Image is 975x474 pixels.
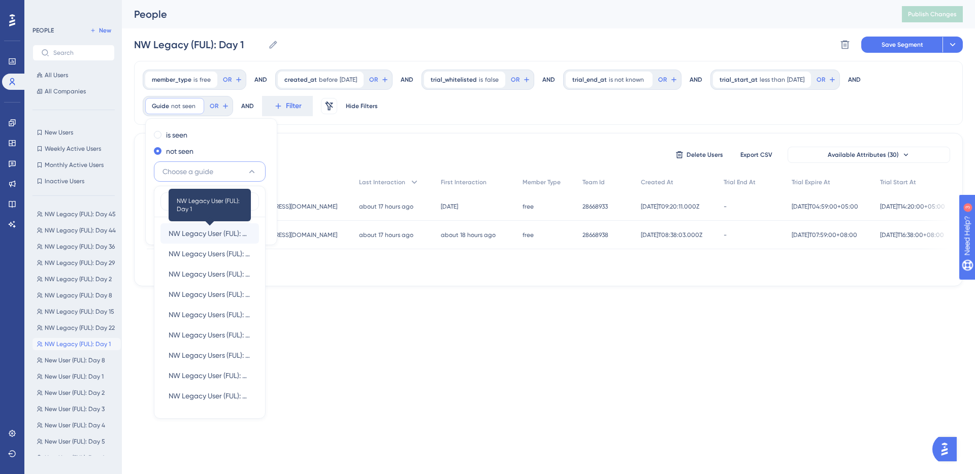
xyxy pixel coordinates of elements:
button: All Companies [32,85,115,97]
span: trial_end_at [572,76,607,84]
span: is [479,76,483,84]
span: NW Legacy Users (FUL): Day 36 [169,349,251,361]
button: OR [815,72,837,88]
span: Available Attributes (30) [828,151,899,159]
span: NW Legacy (FUL): Day 44 [45,226,116,234]
span: NW Legacy User (FUL): Day 45 [169,390,251,402]
span: OR [223,76,232,84]
span: Trial End At [724,178,756,186]
span: not seen [171,102,196,110]
span: false [485,76,499,84]
span: Choose a guide [162,165,213,178]
button: New User (FUL): Day 1 [32,370,121,383]
span: New User (FUL): Day 8 [45,356,105,364]
button: NW Legacy (FUL): Day 44 [32,224,121,236]
iframe: UserGuiding AI Assistant Launcher [932,434,963,464]
button: NW Legacy User (FUL): Day 45 [160,386,259,406]
span: New User (FUL): Day 5 [45,437,105,446]
label: not seen [166,145,193,157]
span: Need Help? [24,3,63,15]
span: member_type [152,76,191,84]
button: NW Legacy (FUL): Day 1 [32,338,121,350]
span: NW Legacy Users (FUL): Day 8 [169,268,251,280]
button: NW Legacy User (FUL): Day 1 [160,223,259,244]
span: NW Legacy (FUL): Day 2 [45,275,112,283]
button: NW Legacy (FUL): Day 36 [32,241,121,253]
button: NW Legacy (FUL): Day 15 [32,306,121,318]
span: - [724,231,727,239]
button: Choose a guide [154,161,266,182]
button: NW Legacy Users (FUL): Day 22 [160,304,259,325]
button: NW Legacy User (FUL): Day 44 [160,365,259,386]
span: trial_whitelisted [431,76,477,84]
button: Hide Filters [345,98,378,114]
button: NW Legacy (FUL): Day 22 [32,322,121,334]
span: Delete Users [687,151,723,159]
button: New User (FUL): Day 6 [32,452,121,464]
time: about 17 hours ago [359,231,413,239]
span: NW Legacy (FUL): Day 15 [45,308,114,316]
span: NW Legacy (FUL): Day 1 [45,340,111,348]
span: before [319,76,338,84]
div: AND [241,96,254,116]
button: All Users [32,69,115,81]
div: AND [542,70,555,90]
span: OR [511,76,519,84]
span: [DATE] [787,76,804,84]
span: OR [369,76,378,84]
label: is seen [166,129,187,141]
span: [DATE]T04:59:00+05:00 [792,202,858,211]
span: Hide Filters [346,102,378,110]
span: New User (FUL): Day 2 [45,389,105,397]
span: [EMAIL_ADDRESS][DOMAIN_NAME] [241,231,337,239]
button: OR [221,72,244,88]
button: Save Segment [861,37,942,53]
span: is [193,76,198,84]
button: OR [657,72,679,88]
span: 28668938 [582,231,608,239]
button: Publish Changes [902,6,963,22]
span: NW Legacy (FUL): Day 22 [45,324,115,332]
span: New User (FUL): Day 3 [45,405,105,413]
span: Filter [286,100,302,112]
span: Team Id [582,178,605,186]
span: [DATE]T07:59:00+08:00 [792,231,857,239]
span: - [724,202,727,211]
span: New User (FUL): Day 4 [45,421,105,429]
span: [DATE]T08:38:03.000Z [641,231,702,239]
div: AND [254,70,267,90]
button: Weekly Active Users [32,143,115,155]
span: Save Segment [882,41,923,49]
span: Inactive Users [45,177,84,185]
span: NW Legacy (FUL): Day 29 [45,259,115,267]
div: AND [848,70,861,90]
button: NW Legacy (FUL): Day 2 [32,273,121,285]
span: [EMAIL_ADDRESS][DOMAIN_NAME] [241,202,337,211]
span: free [200,76,211,84]
span: Last Interaction [359,178,405,186]
span: NW Legacy Users (FUL): Day 29 [169,329,251,341]
span: Publish Changes [908,10,957,18]
span: created_at [284,76,317,84]
span: free [523,202,534,211]
span: NW Legacy User (FUL): Day 44 [169,369,251,382]
span: OR [817,76,825,84]
button: NW Legacy (FUL): Day 8 [32,289,121,301]
span: New [99,26,111,35]
span: trial_start_at [720,76,758,84]
span: NW Legacy (FUL): Day 45 [45,210,116,218]
input: Search [53,49,106,56]
span: NW Legacy Users (FUL): Day 22 [169,309,251,321]
time: about 17 hours ago [359,203,413,210]
span: NW Legacy Users (FUL): Day 15 [169,288,251,300]
button: OR [368,72,390,88]
span: Export CSV [740,151,772,159]
span: NW Legacy User (FUL): Day 1 [169,227,251,240]
button: NW Legacy Users (FUL): Day 15 [160,284,259,304]
div: AND [401,70,413,90]
button: New User (FUL): Day 5 [32,435,121,448]
button: New User (FUL): Day 2 [32,387,121,399]
div: 3 [71,5,74,13]
span: Monthly Active Users [45,161,104,169]
button: OR [509,72,532,88]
